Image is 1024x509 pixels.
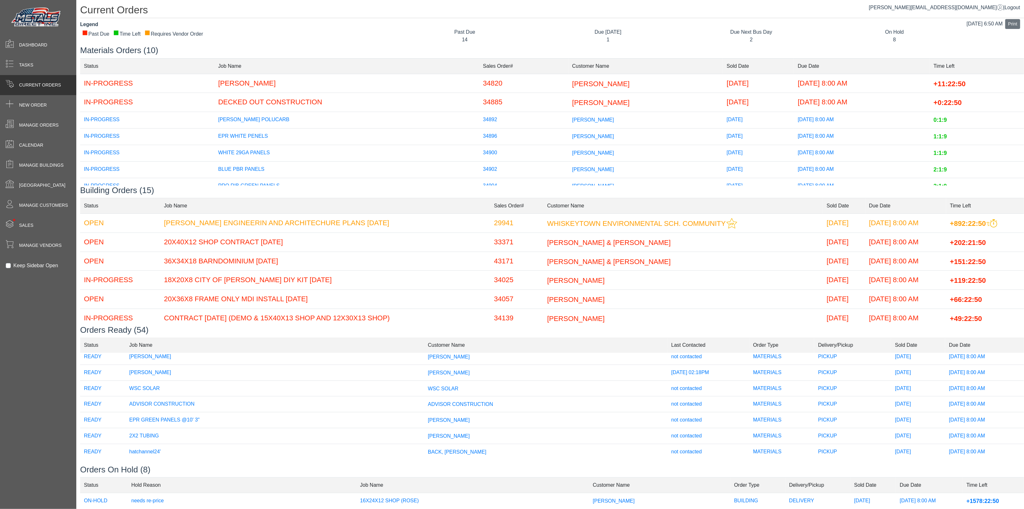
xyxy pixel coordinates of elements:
[144,30,150,35] div: ■
[80,365,126,380] td: READY
[684,36,818,44] div: 2
[479,74,568,93] td: 34820
[572,167,614,172] span: [PERSON_NAME]
[80,198,160,213] td: Status
[891,396,945,412] td: [DATE]
[80,337,126,353] td: Status
[490,213,543,233] td: 29941
[865,309,946,328] td: [DATE] 8:00 AM
[126,396,424,412] td: ADVISOR CONSTRUCTION
[814,349,891,365] td: PICKUP
[823,198,865,213] td: Sold Date
[19,82,61,88] span: Current Orders
[934,99,962,107] span: +0:22:50
[814,337,891,353] td: Delivery/Pickup
[891,349,945,365] td: [DATE]
[723,178,794,194] td: [DATE]
[80,478,127,493] td: Status
[749,380,814,396] td: MATERIALS
[479,128,568,145] td: 34896
[80,309,160,328] td: IN-PROGRESS
[490,198,543,213] td: Sales Order#
[865,213,946,233] td: [DATE] 8:00 AM
[823,252,865,271] td: [DATE]
[80,45,1024,55] h3: Materials Orders (10)
[80,349,126,365] td: READY
[80,93,214,112] td: IN-PROGRESS
[160,252,490,271] td: 36X34X18 BARNDOMINIUM [DATE]
[398,36,532,44] div: 14
[547,296,605,303] span: [PERSON_NAME]
[668,337,749,353] td: Last Contacted
[726,218,737,229] img: This customer should be prioritized
[547,314,605,322] span: [PERSON_NAME]
[547,239,671,247] span: [PERSON_NAME] & [PERSON_NAME]
[479,112,568,128] td: 34892
[479,58,568,74] td: Sales Order#
[80,74,214,93] td: IN-PROGRESS
[896,478,963,493] td: Due Date
[547,219,726,227] span: WHISKEYTOWN ENVIRONMENTAL SCH. COMMUNITY
[80,252,160,271] td: OPEN
[428,370,470,375] span: [PERSON_NAME]
[160,213,490,233] td: [PERSON_NAME] ENGINEERIN AND ARCHITECHURE PLANS [DATE]
[946,198,1024,213] td: Time Left
[730,478,785,493] td: Order Type
[850,478,896,493] td: Sold Date
[80,112,214,128] td: IN-PROGRESS
[785,478,850,493] td: Delivery/Pickup
[723,161,794,178] td: [DATE]
[428,401,493,407] span: ADVISOR CONSTRUCTION
[723,145,794,161] td: [DATE]
[967,21,1003,26] span: [DATE] 6:50 AM
[490,271,543,290] td: 34025
[126,349,424,365] td: [PERSON_NAME]
[572,99,630,107] span: [PERSON_NAME]
[428,354,470,359] span: [PERSON_NAME]
[398,28,532,36] div: Past Due
[891,412,945,428] td: [DATE]
[214,161,479,178] td: BLUE PBR PANELS
[82,30,88,35] div: ■
[572,183,614,189] span: [PERSON_NAME]
[814,428,891,444] td: PICKUP
[749,444,814,459] td: MATERIALS
[930,58,1024,74] td: Time Left
[428,386,458,391] span: WSC SOLAR
[80,22,98,27] strong: Legend
[160,290,490,309] td: 20X36X8 FRAME ONLY MDI INSTALL [DATE]
[572,134,614,139] span: [PERSON_NAME]
[668,365,749,380] td: [DATE] 02:18PM
[593,498,635,504] span: [PERSON_NAME]
[80,233,160,252] td: OPEN
[126,365,424,380] td: [PERSON_NAME]
[19,222,33,229] span: Sales
[80,290,160,309] td: OPEN
[80,428,126,444] td: READY
[749,365,814,380] td: MATERIALS
[966,498,999,504] span: +1578:22:50
[589,478,730,493] td: Customer Name
[479,93,568,112] td: 34885
[668,444,749,459] td: not contacted
[891,380,945,396] td: [DATE]
[13,262,58,269] label: Keep Sidebar Open
[891,365,945,380] td: [DATE]
[490,252,543,271] td: 43171
[424,337,668,353] td: Customer Name
[865,233,946,252] td: [DATE] 8:00 AM
[428,417,470,423] span: [PERSON_NAME]
[668,380,749,396] td: not contacted
[572,117,614,122] span: [PERSON_NAME]
[945,380,1024,396] td: [DATE] 8:00 AM
[865,198,946,213] td: Due Date
[945,396,1024,412] td: [DATE] 8:00 AM
[80,465,1024,475] h3: Orders On Hold (8)
[543,198,823,213] td: Customer Name
[749,396,814,412] td: MATERIALS
[823,290,865,309] td: [DATE]
[19,182,65,189] span: [GEOGRAPHIC_DATA]
[934,117,947,123] span: 0:1:9
[668,349,749,365] td: not contacted
[1005,19,1020,29] button: Print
